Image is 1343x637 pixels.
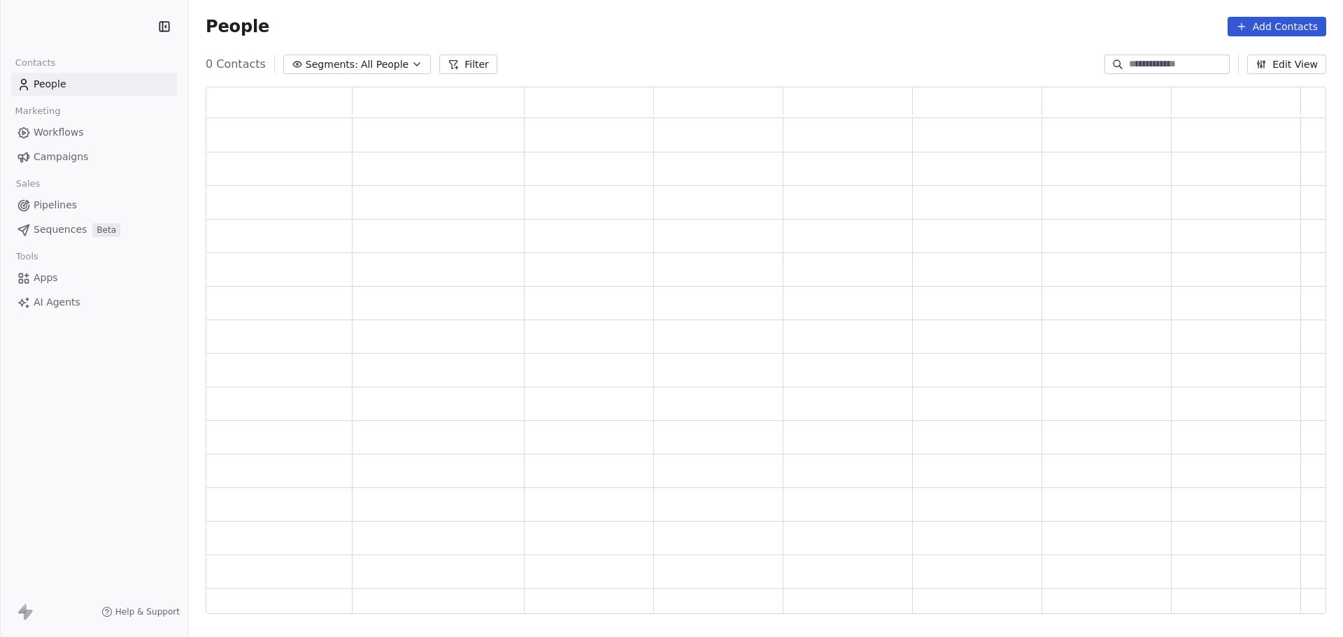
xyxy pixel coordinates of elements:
[34,222,87,237] span: Sequences
[439,55,497,74] button: Filter
[206,16,269,37] span: People
[34,198,77,213] span: Pipelines
[11,121,177,144] a: Workflows
[34,77,66,92] span: People
[11,266,177,289] a: Apps
[34,271,58,285] span: Apps
[34,125,84,140] span: Workflows
[34,295,80,310] span: AI Agents
[361,57,408,72] span: All People
[101,606,180,617] a: Help & Support
[92,223,120,237] span: Beta
[1228,17,1326,36] button: Add Contacts
[306,57,358,72] span: Segments:
[11,194,177,217] a: Pipelines
[9,52,62,73] span: Contacts
[10,246,44,267] span: Tools
[9,101,66,122] span: Marketing
[11,73,177,96] a: People
[206,56,266,73] span: 0 Contacts
[115,606,180,617] span: Help & Support
[34,150,88,164] span: Campaigns
[11,218,177,241] a: SequencesBeta
[11,291,177,314] a: AI Agents
[1247,55,1326,74] button: Edit View
[10,173,46,194] span: Sales
[11,145,177,169] a: Campaigns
